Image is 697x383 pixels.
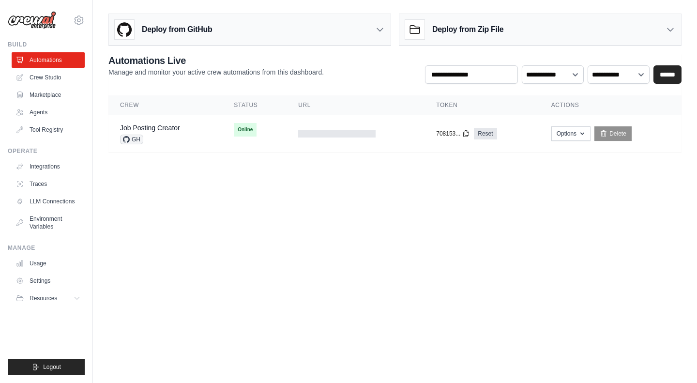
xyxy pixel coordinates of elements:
th: URL [287,95,424,115]
div: Manage [8,244,85,252]
span: GH [120,135,143,144]
a: LLM Connections [12,194,85,209]
span: Logout [43,363,61,371]
a: Integrations [12,159,85,174]
button: Resources [12,291,85,306]
span: Resources [30,294,57,302]
a: Settings [12,273,85,289]
span: Online [234,123,257,137]
a: Crew Studio [12,70,85,85]
th: Actions [540,95,682,115]
button: Logout [8,359,85,375]
a: Reset [474,128,497,139]
a: Delete [594,126,632,141]
div: Build [8,41,85,48]
img: Logo [8,11,56,30]
a: Agents [12,105,85,120]
a: Tool Registry [12,122,85,138]
button: Options [551,126,591,141]
div: Operate [8,147,85,155]
h3: Deploy from Zip File [432,24,503,35]
h3: Deploy from GitHub [142,24,212,35]
a: Marketplace [12,87,85,103]
a: Usage [12,256,85,271]
img: GitHub Logo [115,20,134,39]
a: Job Posting Creator [120,124,180,132]
th: Token [424,95,540,115]
button: 708153... [436,130,470,138]
th: Crew [108,95,222,115]
a: Traces [12,176,85,192]
th: Status [222,95,287,115]
a: Automations [12,52,85,68]
h2: Automations Live [108,54,324,67]
a: Environment Variables [12,211,85,234]
p: Manage and monitor your active crew automations from this dashboard. [108,67,324,77]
